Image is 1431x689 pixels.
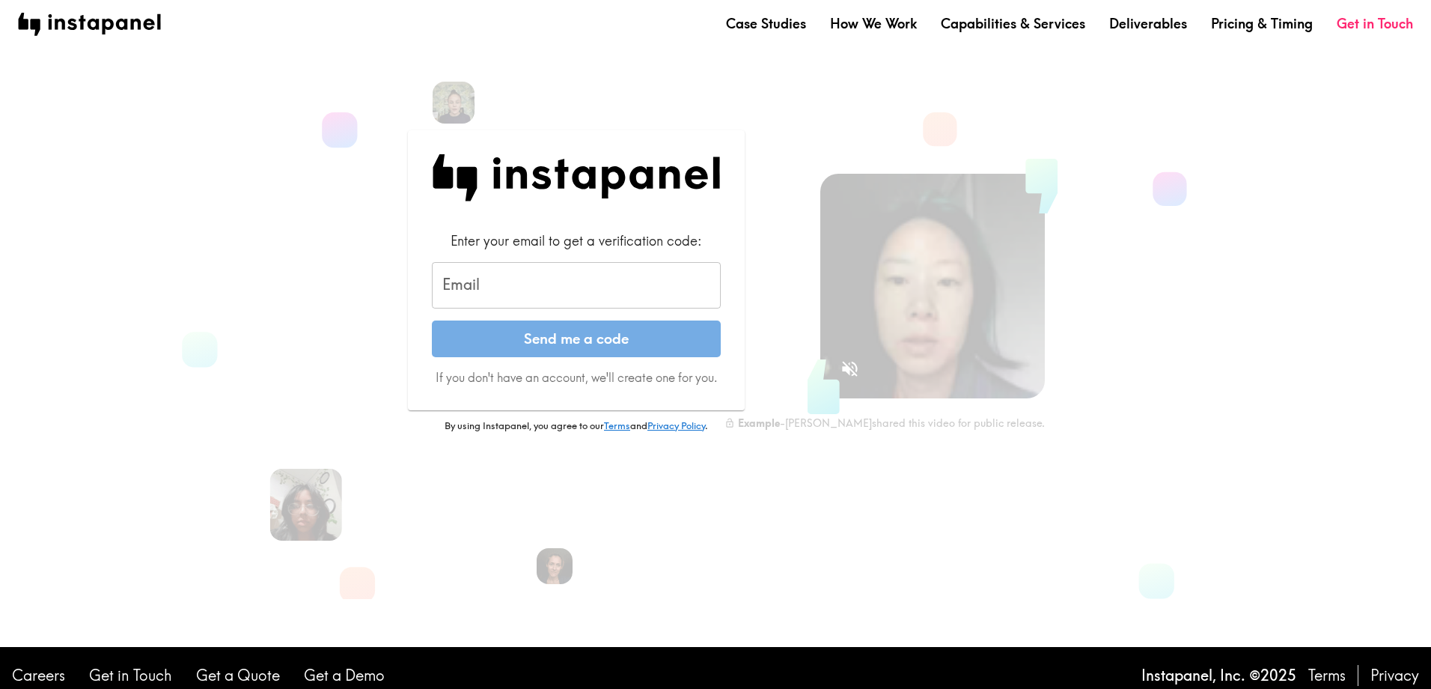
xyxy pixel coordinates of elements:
[304,665,385,686] a: Get a Demo
[647,419,705,431] a: Privacy Policy
[726,14,806,33] a: Case Studies
[1109,14,1187,33] a: Deliverables
[604,419,630,431] a: Terms
[433,82,475,124] img: Martina
[1141,665,1296,686] p: Instapanel, Inc. © 2025
[196,665,280,686] a: Get a Quote
[1308,665,1346,686] a: Terms
[941,14,1085,33] a: Capabilities & Services
[18,13,161,36] img: instapanel
[270,469,342,541] img: Heena
[432,154,721,201] img: Instapanel
[834,353,866,385] button: Sound is off
[408,419,745,433] p: By using Instapanel, you agree to our and .
[12,665,65,686] a: Careers
[432,321,721,358] button: Send me a code
[537,548,573,584] img: Giannina
[724,416,1045,430] div: - [PERSON_NAME] shared this video for public release.
[830,14,917,33] a: How We Work
[432,369,721,386] p: If you don't have an account, we'll create one for you.
[1370,665,1419,686] a: Privacy
[738,416,780,430] b: Example
[432,231,721,250] div: Enter your email to get a verification code:
[1211,14,1313,33] a: Pricing & Timing
[1337,14,1413,33] a: Get in Touch
[89,665,172,686] a: Get in Touch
